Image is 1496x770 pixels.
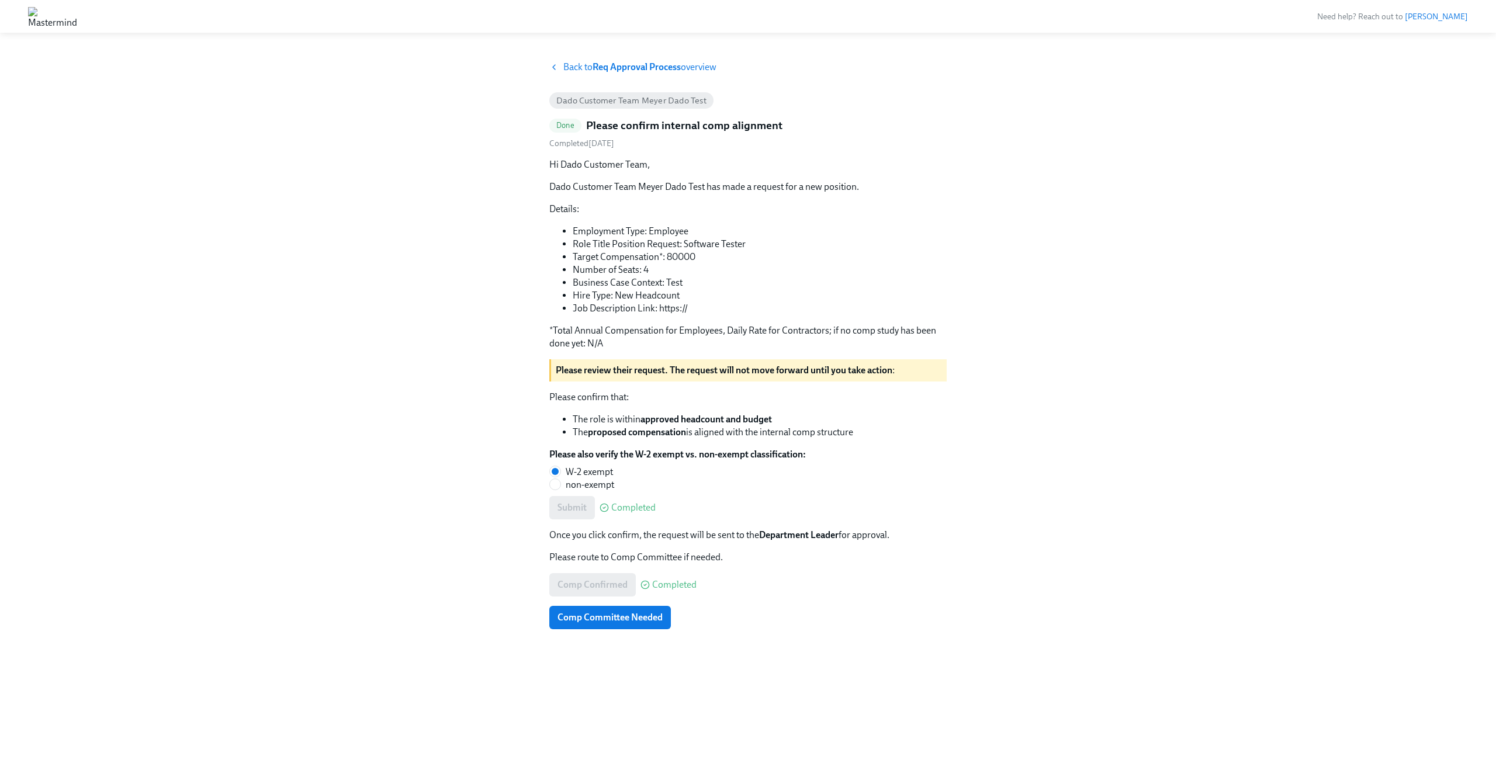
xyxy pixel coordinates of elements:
span: Completed [611,503,656,512]
p: Please confirm that: [549,391,947,404]
strong: Req Approval Process [593,61,681,72]
p: Hi Dado Customer Team, [549,158,947,171]
p: Please route to Comp Committee if needed. [549,551,947,564]
li: Hire Type: New Headcount [573,289,947,302]
strong: Please review their request. The request will not move forward until you take action [556,365,892,376]
span: Need help? Reach out to [1317,12,1468,22]
span: non-exempt [566,478,614,491]
p: *Total Annual Compensation for Employees, Daily Rate for Contractors; if no comp study has been d... [549,324,947,350]
li: Number of Seats: 4 [573,263,947,276]
li: The role is within [573,413,947,426]
button: Comp Committee Needed [549,606,671,629]
strong: approved headcount and budget [640,414,772,425]
strong: Department Leader [759,529,839,540]
span: Done [549,121,581,130]
h5: Please confirm internal comp alignment [586,118,782,133]
li: Role Title Position Request: Software Tester [573,238,947,251]
span: Thursday, September 18th 2025, 10:42 pm [549,138,614,148]
span: W-2 exempt [566,466,613,478]
img: Mastermind [28,7,77,26]
span: Completed [652,580,697,589]
strong: proposed compensation [588,426,686,438]
span: Back to overview [563,61,716,74]
p: : [556,364,942,377]
p: Once you click confirm, the request will be sent to the for approval. [549,529,947,542]
a: Back toReq Approval Processoverview [549,61,947,74]
a: [PERSON_NAME] [1405,12,1468,22]
li: Employment Type: Employee [573,225,947,238]
li: Business Case Context: Test [573,276,947,289]
label: Please also verify the W-2 exempt vs. non-exempt classification: [549,448,806,461]
p: Dado Customer Team Meyer Dado Test has made a request for a new position. [549,181,947,193]
span: Dado Customer Team Meyer Dado Test [549,96,714,105]
li: Target Compensation*: 80000 [573,251,947,263]
li: Job Description Link: https:// [573,302,947,315]
p: Details: [549,203,947,216]
li: The is aligned with the internal comp structure [573,426,947,439]
span: Comp Committee Needed [557,612,663,623]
